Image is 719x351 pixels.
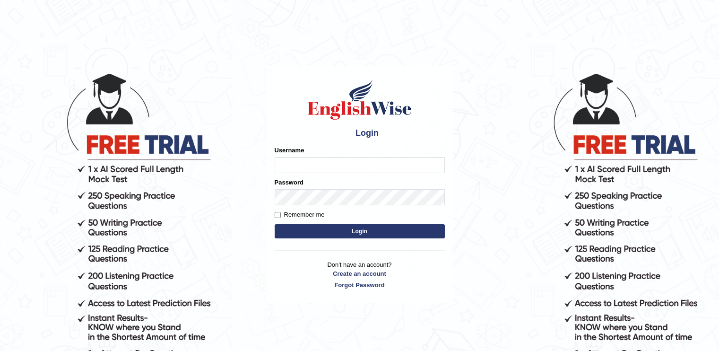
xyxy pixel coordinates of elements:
a: Forgot Password [275,281,445,290]
a: Create an account [275,269,445,278]
label: Remember me [275,210,325,219]
input: Remember me [275,212,281,218]
p: Don't have an account? [275,260,445,290]
label: Username [275,146,304,155]
button: Login [275,224,445,238]
h4: Login [275,126,445,141]
img: Logo of English Wise sign in for intelligent practice with AI [306,79,414,121]
label: Password [275,178,303,187]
